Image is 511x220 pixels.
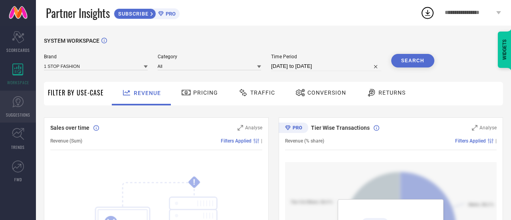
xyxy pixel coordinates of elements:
[114,11,151,17] span: SUBSCRIBE
[472,125,477,131] svg: Zoom
[14,176,22,182] span: FWD
[221,138,252,144] span: Filters Applied
[6,112,30,118] span: SUGGESTIONS
[46,5,110,21] span: Partner Insights
[479,125,497,131] span: Analyse
[44,38,99,44] span: SYSTEM WORKSPACE
[279,123,308,135] div: Premium
[455,138,486,144] span: Filters Applied
[48,88,104,97] span: Filter By Use-Case
[164,11,176,17] span: PRO
[245,125,262,131] span: Analyse
[114,6,180,19] a: SUBSCRIBEPRO
[261,138,262,144] span: |
[238,125,243,131] svg: Zoom
[11,144,25,150] span: TRENDS
[311,125,370,131] span: Tier Wise Transactions
[378,89,406,96] span: Returns
[420,6,435,20] div: Open download list
[158,54,261,59] span: Category
[250,89,275,96] span: Traffic
[495,138,497,144] span: |
[50,138,82,144] span: Revenue (Sum)
[271,54,381,59] span: Time Period
[307,89,346,96] span: Conversion
[391,54,434,67] button: Search
[193,178,195,187] tspan: !
[271,61,381,71] input: Select time period
[285,138,324,144] span: Revenue (% share)
[134,90,161,96] span: Revenue
[193,89,218,96] span: Pricing
[44,54,148,59] span: Brand
[50,125,89,131] span: Sales over time
[6,47,30,53] span: SCORECARDS
[7,79,29,85] span: WORKSPACE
